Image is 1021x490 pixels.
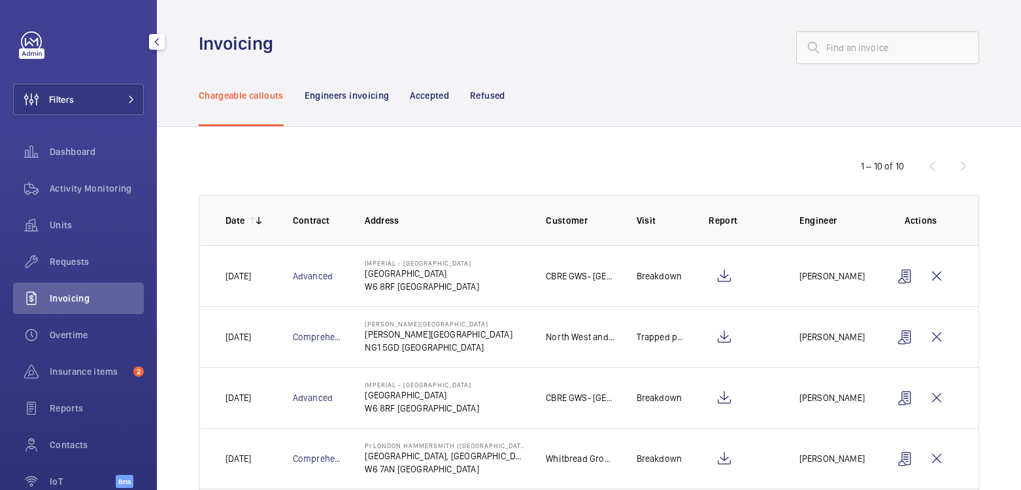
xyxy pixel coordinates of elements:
[365,267,478,280] p: [GEOGRAPHIC_DATA]
[799,330,865,343] p: [PERSON_NAME]
[365,280,478,293] p: W6 8RF [GEOGRAPHIC_DATA]
[293,453,357,464] a: Comprehensive
[50,255,144,268] span: Requests
[365,463,525,476] p: W6 7AN [GEOGRAPHIC_DATA]
[50,402,144,415] span: Reports
[637,330,688,343] p: Trapped passenger
[796,31,979,64] input: Find an invoice
[637,270,682,283] p: Breakdown
[49,93,74,106] span: Filters
[365,442,525,449] p: PI London Hammersmith ([GEOGRAPHIC_DATA][PERSON_NAME])
[470,89,505,102] p: Refused
[365,328,512,341] p: [PERSON_NAME][GEOGRAPHIC_DATA]
[13,84,144,115] button: Filters
[546,330,615,343] p: North West and [PERSON_NAME] RTM Company Ltd
[637,391,682,404] p: Breakdown
[365,214,525,227] p: Address
[50,219,144,232] span: Units
[410,89,449,102] p: Accepted
[365,259,478,267] p: Imperial - [GEOGRAPHIC_DATA]
[293,214,344,227] p: Contract
[365,449,525,463] p: [GEOGRAPHIC_DATA], [GEOGRAPHIC_DATA]
[365,389,478,402] p: [GEOGRAPHIC_DATA]
[199,89,284,102] p: Chargeable callouts
[890,214,952,227] p: Actions
[50,145,144,158] span: Dashboard
[226,391,251,404] p: [DATE]
[226,214,244,227] p: Date
[546,214,615,227] p: Customer
[133,366,144,377] span: 2
[546,270,615,283] p: CBRE GWS- [GEOGRAPHIC_DATA] ([GEOGRAPHIC_DATA])
[637,452,682,465] p: Breakdown
[293,393,333,403] a: Advanced
[226,452,251,465] p: [DATE]
[799,270,865,283] p: [PERSON_NAME]
[861,160,904,173] div: 1 – 10 of 10
[799,214,869,227] p: Engineer
[365,320,512,328] p: [PERSON_NAME][GEOGRAPHIC_DATA]
[305,89,390,102] p: Engineers invoicing
[365,341,512,354] p: NG1 5GD [GEOGRAPHIC_DATA]
[546,391,615,404] p: CBRE GWS- [GEOGRAPHIC_DATA] ([GEOGRAPHIC_DATA])
[226,330,251,343] p: [DATE]
[365,381,478,389] p: Imperial - [GEOGRAPHIC_DATA]
[293,332,357,342] a: Comprehensive
[226,270,251,283] p: [DATE]
[709,214,778,227] p: Report
[799,391,865,404] p: [PERSON_NAME]
[50,438,144,451] span: Contacts
[546,452,615,465] p: Whitbread Group PLC
[637,214,688,227] p: Visit
[293,271,333,281] a: Advanced
[50,292,144,305] span: Invoicing
[50,328,144,341] span: Overtime
[50,365,128,378] span: Insurance items
[50,475,116,488] span: IoT
[199,31,281,56] h1: Invoicing
[365,402,478,415] p: W6 8RF [GEOGRAPHIC_DATA]
[50,182,144,195] span: Activity Monitoring
[116,475,133,488] span: Beta
[799,452,865,465] p: [PERSON_NAME]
